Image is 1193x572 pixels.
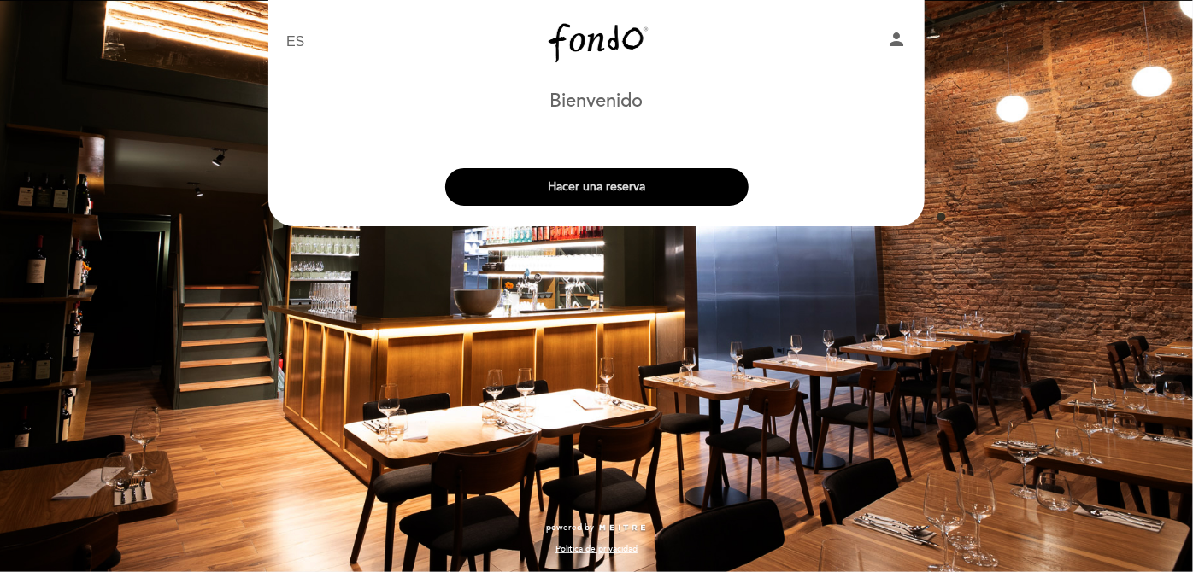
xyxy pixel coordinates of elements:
[598,524,647,533] img: MEITRE
[490,19,703,66] a: Fondo
[886,29,907,50] i: person
[550,91,644,112] h1: Bienvenido
[445,168,749,206] button: Hacer una reserva
[546,522,594,534] span: powered by
[555,543,638,555] a: Política de privacidad
[546,522,647,534] a: powered by
[886,29,907,55] button: person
